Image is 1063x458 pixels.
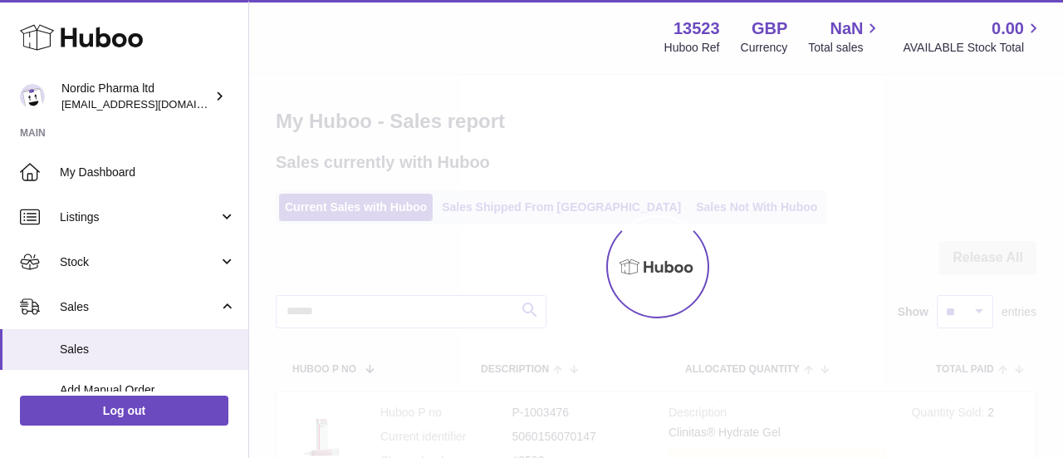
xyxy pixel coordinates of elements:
[808,17,882,56] a: NaN Total sales
[20,396,228,426] a: Log out
[60,299,218,315] span: Sales
[992,17,1024,40] span: 0.00
[61,81,211,112] div: Nordic Pharma ltd
[674,17,720,40] strong: 13523
[20,84,45,109] img: internalAdmin-13523@internal.huboo.com
[664,40,720,56] div: Huboo Ref
[61,97,244,111] span: [EMAIL_ADDRESS][DOMAIN_NAME]
[741,40,788,56] div: Currency
[60,254,218,270] span: Stock
[60,382,236,398] span: Add Manual Order
[60,342,236,357] span: Sales
[808,40,882,56] span: Total sales
[752,17,787,40] strong: GBP
[903,40,1043,56] span: AVAILABLE Stock Total
[830,17,863,40] span: NaN
[903,17,1043,56] a: 0.00 AVAILABLE Stock Total
[60,165,236,180] span: My Dashboard
[60,209,218,225] span: Listings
